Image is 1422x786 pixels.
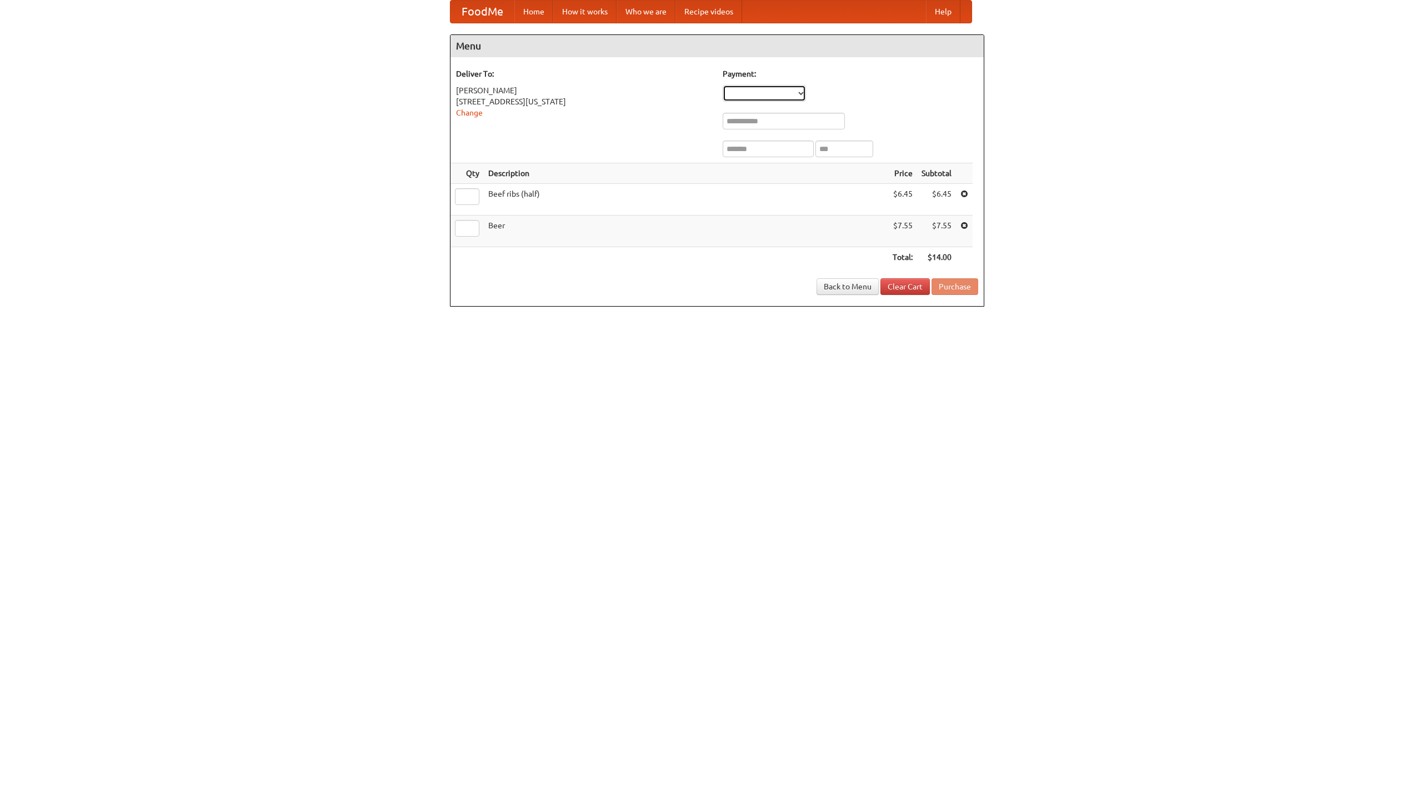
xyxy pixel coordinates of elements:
[617,1,675,23] a: Who we are
[888,247,917,268] th: Total:
[888,216,917,247] td: $7.55
[880,278,930,295] a: Clear Cart
[932,278,978,295] button: Purchase
[888,184,917,216] td: $6.45
[484,184,888,216] td: Beef ribs (half)
[456,108,483,117] a: Change
[484,163,888,184] th: Description
[917,163,956,184] th: Subtotal
[888,163,917,184] th: Price
[723,68,978,79] h5: Payment:
[450,163,484,184] th: Qty
[456,85,712,96] div: [PERSON_NAME]
[484,216,888,247] td: Beer
[450,1,514,23] a: FoodMe
[450,35,984,57] h4: Menu
[553,1,617,23] a: How it works
[817,278,879,295] a: Back to Menu
[456,96,712,107] div: [STREET_ADDRESS][US_STATE]
[917,247,956,268] th: $14.00
[926,1,960,23] a: Help
[917,184,956,216] td: $6.45
[917,216,956,247] td: $7.55
[675,1,742,23] a: Recipe videos
[514,1,553,23] a: Home
[456,68,712,79] h5: Deliver To:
